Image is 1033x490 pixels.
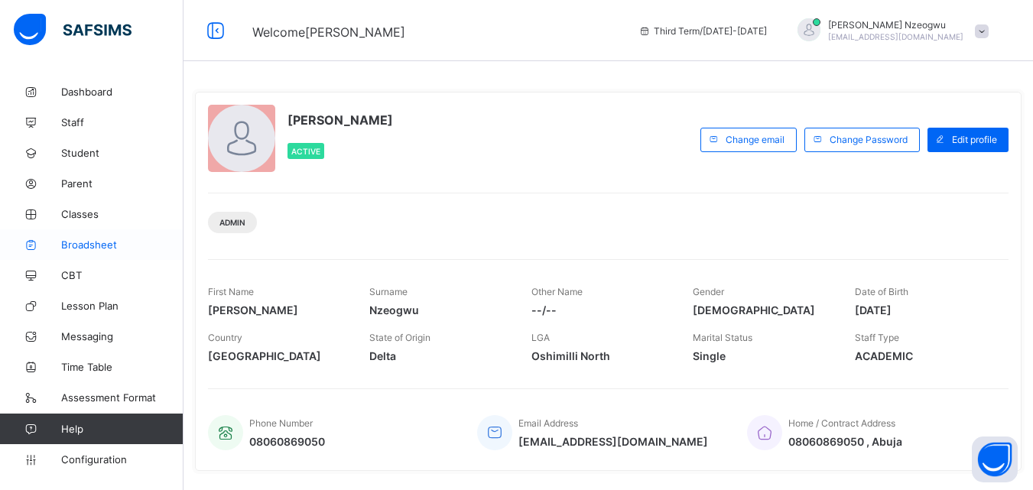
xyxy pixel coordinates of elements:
[61,269,184,281] span: CBT
[61,116,184,128] span: Staff
[61,453,183,466] span: Configuration
[638,25,767,37] span: session/term information
[531,303,670,316] span: --/--
[788,417,895,429] span: Home / Contract Address
[369,286,408,297] span: Surname
[291,147,320,156] span: Active
[855,303,993,316] span: [DATE]
[61,300,184,312] span: Lesson Plan
[249,435,325,448] span: 08060869050
[287,112,393,128] span: [PERSON_NAME]
[531,332,550,343] span: LGA
[61,177,184,190] span: Parent
[531,286,583,297] span: Other Name
[208,349,346,362] span: [GEOGRAPHIC_DATA]
[61,239,184,251] span: Broadsheet
[61,361,184,373] span: Time Table
[693,349,831,362] span: Single
[531,349,670,362] span: Oshimilli North
[369,349,508,362] span: Delta
[61,86,184,98] span: Dashboard
[693,332,752,343] span: Marital Status
[61,147,184,159] span: Student
[828,19,963,31] span: [PERSON_NAME] Nzeogwu
[855,286,908,297] span: Date of Birth
[208,332,242,343] span: Country
[61,391,184,404] span: Assessment Format
[61,330,184,342] span: Messaging
[788,435,902,448] span: 08060869050 , Abuja
[369,303,508,316] span: Nzeogwu
[782,18,996,44] div: EmmanuelNzeogwu
[208,286,254,297] span: First Name
[518,417,578,429] span: Email Address
[208,303,346,316] span: [PERSON_NAME]
[828,32,963,41] span: [EMAIL_ADDRESS][DOMAIN_NAME]
[249,417,313,429] span: Phone Number
[830,134,908,145] span: Change Password
[61,208,184,220] span: Classes
[693,303,831,316] span: [DEMOGRAPHIC_DATA]
[61,423,183,435] span: Help
[972,436,1018,482] button: Open asap
[952,134,997,145] span: Edit profile
[252,24,405,40] span: Welcome [PERSON_NAME]
[219,218,245,227] span: Admin
[855,349,993,362] span: ACADEMIC
[518,435,708,448] span: [EMAIL_ADDRESS][DOMAIN_NAME]
[855,332,899,343] span: Staff Type
[693,286,724,297] span: Gender
[14,14,132,46] img: safsims
[369,332,430,343] span: State of Origin
[726,134,784,145] span: Change email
